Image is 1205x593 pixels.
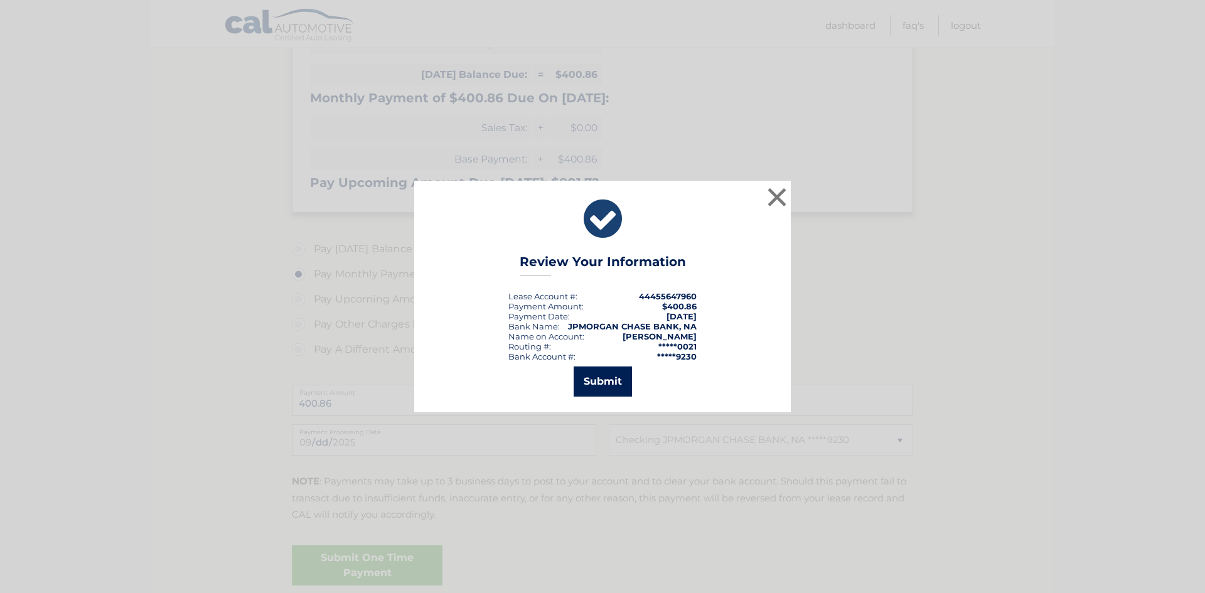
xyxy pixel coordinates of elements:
div: Payment Amount: [508,301,584,311]
strong: JPMORGAN CHASE BANK, NA [568,321,697,331]
button: Submit [574,366,632,397]
h3: Review Your Information [520,254,686,276]
div: Bank Account #: [508,351,576,361]
strong: [PERSON_NAME] [623,331,697,341]
span: [DATE] [667,311,697,321]
div: Lease Account #: [508,291,577,301]
strong: 44455647960 [639,291,697,301]
span: Payment Date [508,311,568,321]
div: Routing #: [508,341,551,351]
span: $400.86 [662,301,697,311]
div: Name on Account: [508,331,584,341]
div: Bank Name: [508,321,560,331]
div: : [508,311,570,321]
button: × [764,184,790,210]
